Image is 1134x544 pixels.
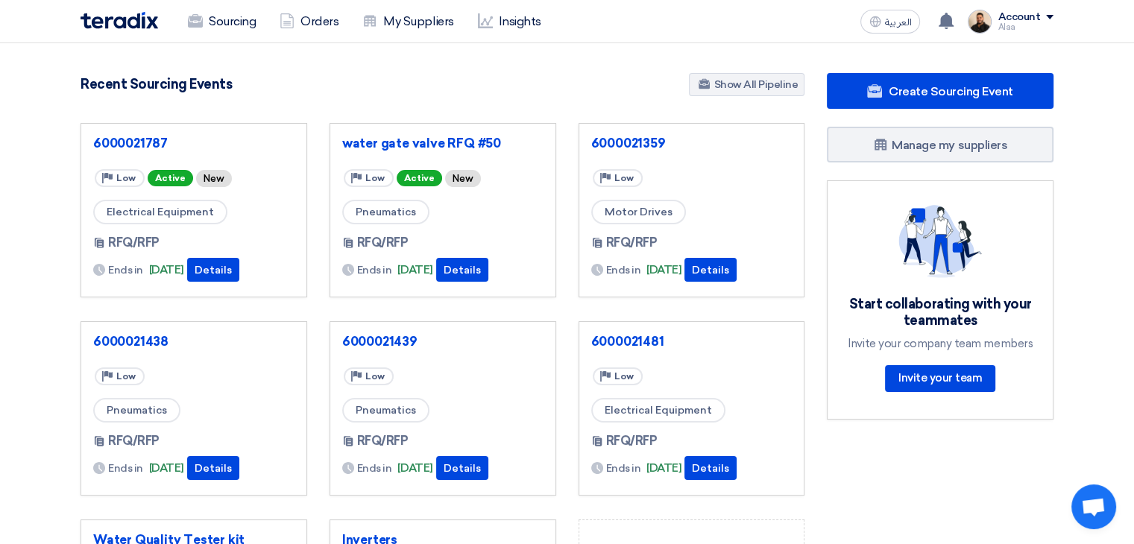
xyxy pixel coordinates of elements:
[365,173,385,183] span: Low
[845,337,1035,350] div: Invite your company team members
[998,11,1040,24] div: Account
[591,136,793,151] a: 6000021359
[591,200,686,224] span: Motor Drives
[93,398,180,423] span: Pneumatics
[108,432,160,450] span: RFQ/RFP
[614,371,634,382] span: Low
[898,205,982,278] img: invite_your_team.svg
[268,5,350,38] a: Orders
[365,371,385,382] span: Low
[397,170,442,186] span: Active
[606,234,658,252] span: RFQ/RFP
[108,262,143,278] span: Ends in
[187,258,239,282] button: Details
[684,258,737,282] button: Details
[81,12,158,29] img: Teradix logo
[889,84,1013,98] span: Create Sourcing Event
[591,398,725,423] span: Electrical Equipment
[357,432,409,450] span: RFQ/RFP
[148,170,193,186] span: Active
[646,262,681,279] span: [DATE]
[357,262,392,278] span: Ends in
[342,334,544,349] a: 6000021439
[884,17,911,28] span: العربية
[591,334,793,349] a: 6000021481
[646,460,681,477] span: [DATE]
[614,173,634,183] span: Low
[93,200,227,224] span: Electrical Equipment
[466,5,553,38] a: Insights
[81,76,232,92] h4: Recent Sourcing Events
[187,456,239,480] button: Details
[684,456,737,480] button: Details
[342,398,429,423] span: Pneumatics
[108,461,143,476] span: Ends in
[196,170,232,187] div: New
[845,296,1035,329] div: Start collaborating with your teammates
[176,5,268,38] a: Sourcing
[968,10,992,34] img: MAA_1717931611039.JPG
[93,334,294,349] a: 6000021438
[445,170,481,187] div: New
[606,461,641,476] span: Ends in
[606,432,658,450] span: RFQ/RFP
[689,73,804,96] a: Show All Pipeline
[116,371,136,382] span: Low
[860,10,920,34] button: العربية
[149,262,184,279] span: [DATE]
[397,262,432,279] span: [DATE]
[827,127,1053,162] a: Manage my suppliers
[357,461,392,476] span: Ends in
[885,365,995,392] a: Invite your team
[606,262,641,278] span: Ends in
[357,234,409,252] span: RFQ/RFP
[397,460,432,477] span: [DATE]
[342,200,429,224] span: Pneumatics
[998,23,1053,31] div: Alaa
[108,234,160,252] span: RFQ/RFP
[1071,484,1116,529] a: Open chat
[93,136,294,151] a: 6000021787
[350,5,465,38] a: My Suppliers
[436,456,488,480] button: Details
[436,258,488,282] button: Details
[149,460,184,477] span: [DATE]
[116,173,136,183] span: Low
[342,136,544,151] a: water gate valve RFQ #50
